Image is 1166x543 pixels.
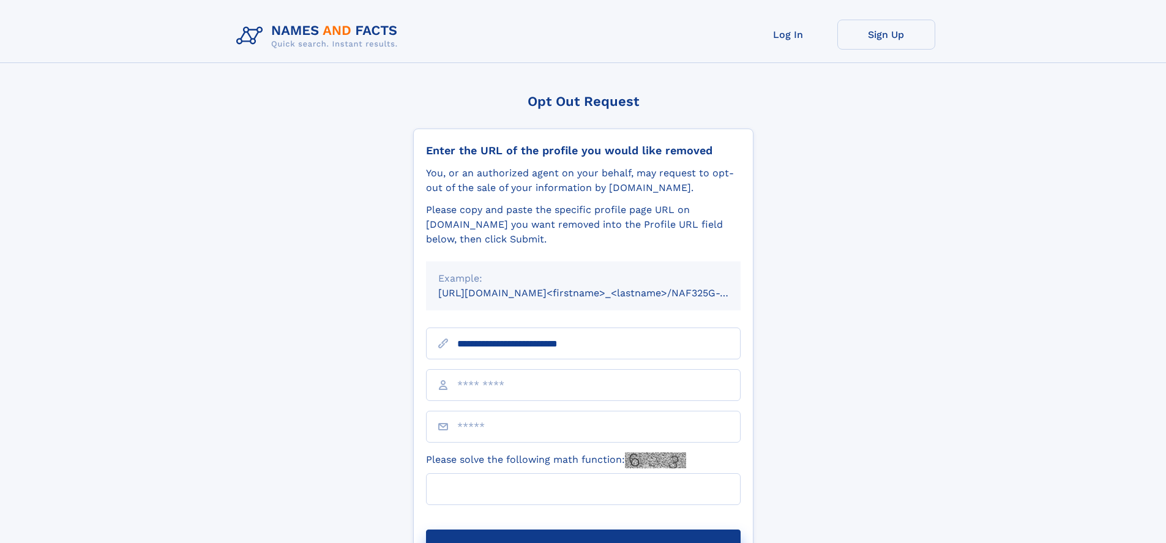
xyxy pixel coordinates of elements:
div: Example: [438,271,728,286]
label: Please solve the following math function: [426,452,686,468]
small: [URL][DOMAIN_NAME]<firstname>_<lastname>/NAF325G-xxxxxxxx [438,287,764,299]
img: Logo Names and Facts [231,20,408,53]
div: Opt Out Request [413,94,753,109]
a: Log In [739,20,837,50]
div: Please copy and paste the specific profile page URL on [DOMAIN_NAME] you want removed into the Pr... [426,203,741,247]
div: You, or an authorized agent on your behalf, may request to opt-out of the sale of your informatio... [426,166,741,195]
a: Sign Up [837,20,935,50]
div: Enter the URL of the profile you would like removed [426,144,741,157]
